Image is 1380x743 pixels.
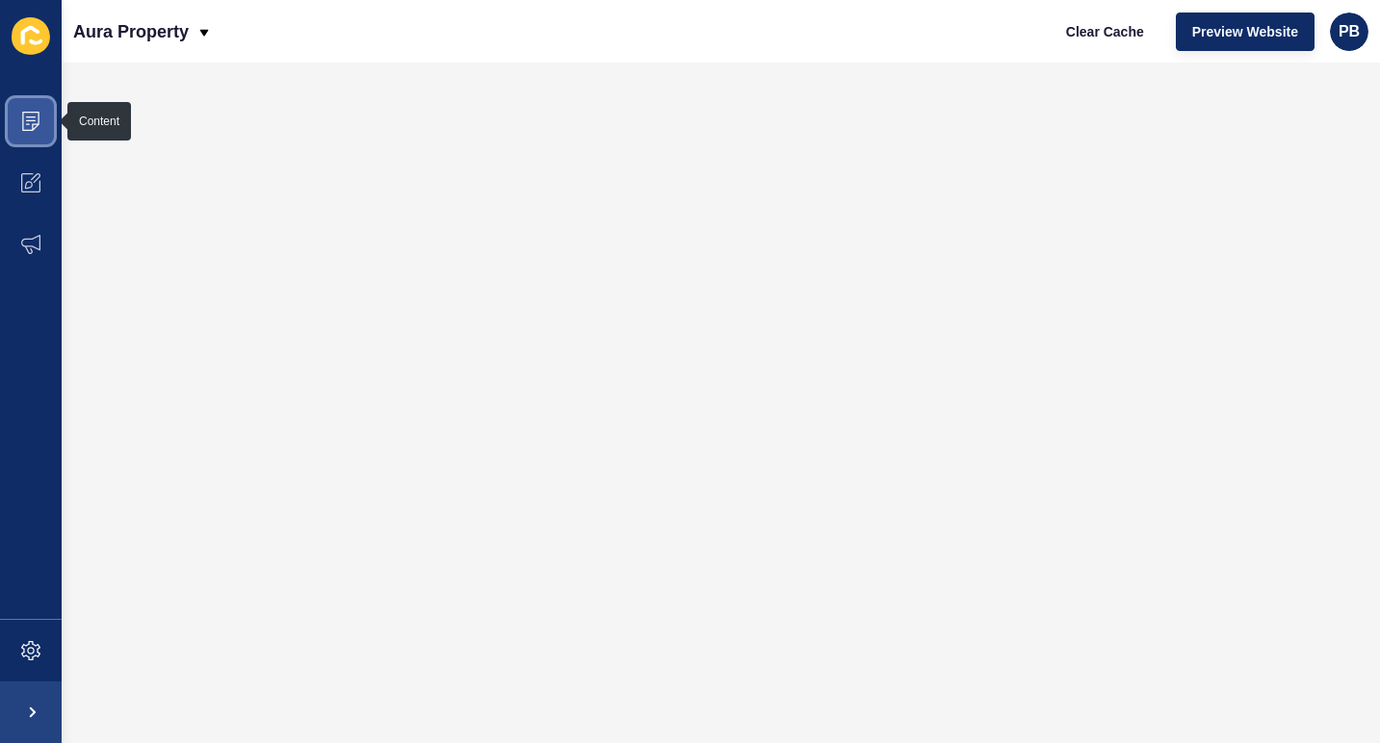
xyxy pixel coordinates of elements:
[73,8,189,56] p: Aura Property
[79,114,119,129] div: Content
[1176,13,1315,51] button: Preview Website
[1192,22,1298,41] span: Preview Website
[1339,22,1360,41] span: PB
[1066,22,1144,41] span: Clear Cache
[1050,13,1160,51] button: Clear Cache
